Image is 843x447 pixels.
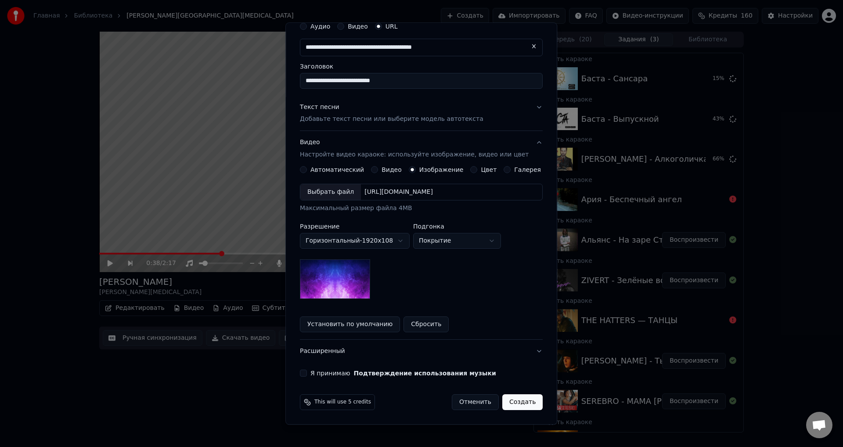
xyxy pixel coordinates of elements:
[348,23,368,29] label: Видео
[419,167,464,173] label: Изображение
[300,317,400,333] button: Установить по умолчанию
[300,131,543,167] button: ВидеоНастройте видео караоке: используйте изображение, видео или цвет
[300,151,529,160] p: Настройте видео караоке: используйте изображение, видео или цвет
[310,167,364,173] label: Автоматический
[361,188,436,197] div: [URL][DOMAIN_NAME]
[300,115,483,124] p: Добавьте текст песни или выберите модель автотекста
[404,317,449,333] button: Сбросить
[300,63,543,69] label: Заголовок
[382,167,402,173] label: Видео
[452,395,499,411] button: Отменить
[354,371,496,377] button: Я принимаю
[481,167,497,173] label: Цвет
[300,340,543,363] button: Расширенный
[300,138,529,160] div: Видео
[300,224,410,230] label: Разрешение
[385,23,398,29] label: URL
[310,23,330,29] label: Аудио
[515,167,541,173] label: Галерея
[300,167,543,340] div: ВидеоНастройте видео караоке: используйте изображение, видео или цвет
[314,399,371,406] span: This will use 5 credits
[300,96,543,131] button: Текст песниДобавьте текст песни или выберите модель автотекста
[300,185,361,200] div: Выбрать файл
[300,103,339,112] div: Текст песни
[413,224,501,230] label: Подгонка
[300,204,543,213] div: Максимальный размер файла 4MB
[502,395,543,411] button: Создать
[310,371,496,377] label: Я принимаю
